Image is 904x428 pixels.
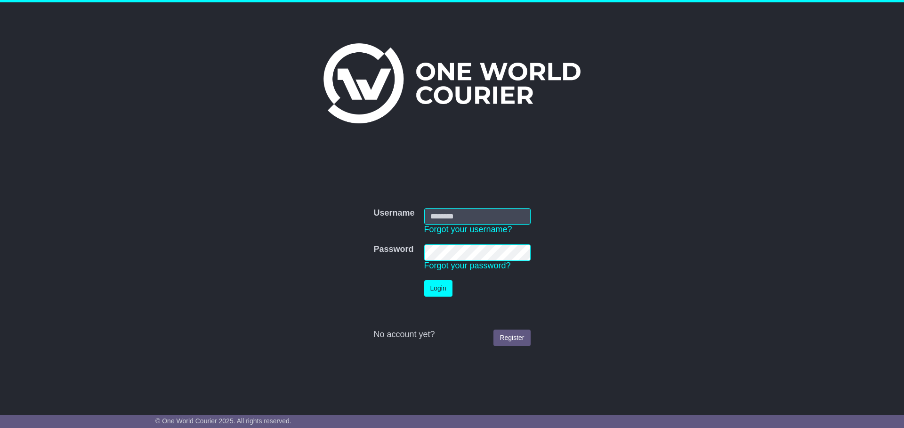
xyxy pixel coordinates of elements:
a: Forgot your username? [424,225,512,234]
a: Register [493,330,530,346]
a: Forgot your password? [424,261,511,270]
label: Password [373,244,413,255]
button: Login [424,280,452,297]
span: © One World Courier 2025. All rights reserved. [155,417,291,425]
img: One World [323,43,581,123]
label: Username [373,208,414,218]
div: No account yet? [373,330,530,340]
